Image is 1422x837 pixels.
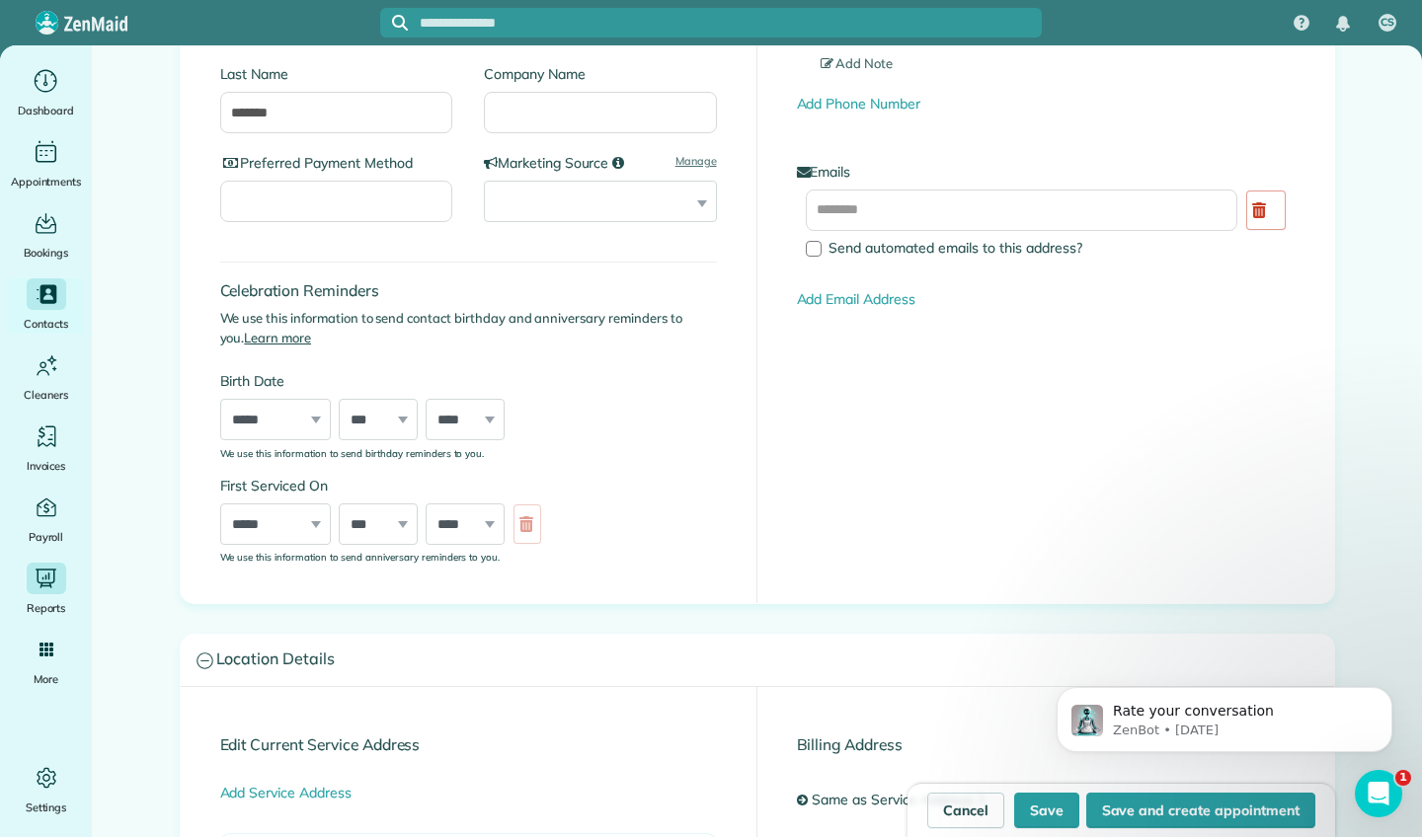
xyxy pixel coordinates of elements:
[29,527,64,547] span: Payroll
[181,635,1334,685] a: Location Details
[927,793,1004,828] a: Cancel
[8,136,84,191] a: Appointments
[392,15,408,31] svg: Focus search
[27,598,66,618] span: Reports
[26,798,67,817] span: Settings
[484,153,717,173] label: Marketing Source
[1014,793,1079,828] button: Save
[220,153,453,173] label: Preferred Payment Method
[1322,2,1364,45] div: Notifications
[821,55,894,71] span: Add Note
[797,736,1295,753] h4: Billing Address
[8,420,84,476] a: Invoices
[8,65,84,120] a: Dashboard
[380,15,408,31] button: Focus search
[797,162,1295,182] label: Emails
[1381,15,1394,31] span: CS
[18,101,74,120] span: Dashboard
[220,282,717,299] h4: Celebration Reminders
[11,172,82,191] span: Appointments
[484,64,717,84] label: Company Name
[220,64,453,84] label: Last Name
[244,330,311,345] a: Learn more
[220,784,352,801] a: Add Service Address
[27,456,66,476] span: Invoices
[220,736,717,753] h4: Edit Current Service Address
[8,207,84,263] a: Bookings
[8,492,84,547] a: Payroll
[1027,646,1422,784] iframe: Intercom notifications message
[797,290,915,308] a: Add Email Address
[829,239,1082,257] span: Send automated emails to this address?
[8,762,84,817] a: Settings
[220,551,501,563] sub: We use this information to send anniversary reminders to you.
[24,314,68,334] span: Contacts
[1086,793,1315,828] button: Save and create appointment
[797,95,920,113] a: Add Phone Number
[1355,770,1402,817] iframe: Intercom live chat
[807,783,999,818] a: Same as Service Address 1
[675,153,717,170] a: Manage
[24,385,68,405] span: Cleaners
[220,371,551,391] label: Birth Date
[220,476,551,495] label: First Serviced On
[8,349,84,405] a: Cleaners
[8,563,84,618] a: Reports
[220,309,717,347] p: We use this information to send contact birthday and anniversary reminders to you.
[24,243,69,263] span: Bookings
[34,669,58,689] span: More
[8,278,84,334] a: Contacts
[1395,770,1411,786] span: 1
[220,447,485,459] sub: We use this information to send birthday reminders to you.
